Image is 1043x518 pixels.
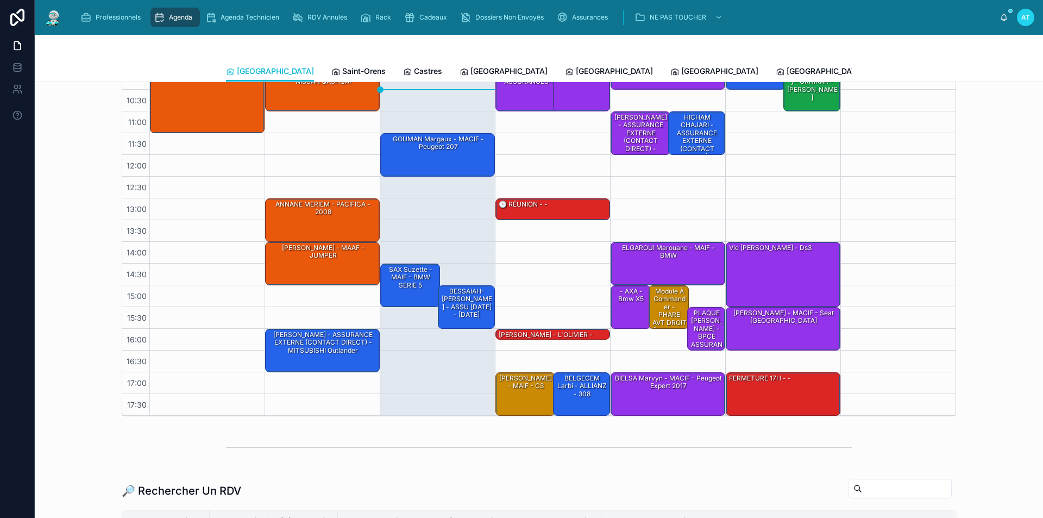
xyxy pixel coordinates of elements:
[496,199,610,220] div: 🕒 RÉUNION - -
[689,308,724,357] div: PLAQUE [PERSON_NAME] - BPCE ASSURANCES - C4
[124,270,149,279] span: 14:30
[124,357,149,366] span: 16:30
[124,248,149,257] span: 14:00
[498,330,594,340] div: [PERSON_NAME] - L'OLIVIER -
[266,68,379,111] div: [PERSON_NAME] - PACIFICA - NISSAN QASHQAI
[728,243,813,253] div: Vie [PERSON_NAME] - Ds3
[124,313,149,322] span: 15:30
[611,112,670,154] div: [PERSON_NAME] - ASSURANCE EXTERNE (CONTACT DIRECT) - PEUGEOT Partner
[381,264,439,307] div: SAX Suzette - MAIF - BMW SERIE 5
[670,61,758,83] a: [GEOGRAPHIC_DATA]
[649,286,688,328] div: Module à commander - PHARE AVT DROIT [PERSON_NAME] - MMA - classe A
[124,400,149,409] span: 17:30
[498,373,554,391] div: [PERSON_NAME] - MAIF - C3
[266,199,379,241] div: ANNANE MERIEM - PACIFICA - 2008
[460,61,548,83] a: [GEOGRAPHIC_DATA]
[124,183,149,192] span: 12:30
[784,68,840,111] div: [PERSON_NAME] - ORNIKAR - [PERSON_NAME]
[403,61,442,83] a: Castres
[726,373,840,415] div: FERMETURE 17H - -
[266,329,379,372] div: [PERSON_NAME] - ASSURANCE EXTERNE (CONTACT DIRECT) - MITSUBISHI Outlander
[307,13,347,22] span: RDV Annulés
[613,373,724,391] div: BIELSA Marvyn - MACIF - Peugeot Expert 2017
[77,8,148,27] a: Professionnels
[613,286,650,304] div: - AXA - bmw x5
[124,291,149,301] span: 15:00
[611,242,725,285] div: ELGAROUI Marouane - MAIF - BMW
[728,308,839,326] div: [PERSON_NAME] - MACIF - seat [GEOGRAPHIC_DATA]
[72,5,1000,29] div: scrollable content
[289,8,355,27] a: RDV Annulés
[401,8,455,27] a: Cadeaux
[786,69,840,103] div: [PERSON_NAME] - ORNIKAR - [PERSON_NAME]
[457,8,551,27] a: Dossiers Non Envoyés
[331,61,386,83] a: Saint-Orens
[496,373,555,415] div: [PERSON_NAME] - MAIF - C3
[124,335,149,344] span: 16:00
[470,66,548,77] span: [GEOGRAPHIC_DATA]
[226,61,314,82] a: [GEOGRAPHIC_DATA]
[554,373,610,415] div: BELGECEM Larbi - ALLIANZ - 308
[267,243,379,261] div: [PERSON_NAME] - MAAF - JUMPER
[382,134,494,152] div: GOUMAN Margaux - MACIF - Peugeot 207
[375,13,391,22] span: Rack
[237,66,314,77] span: [GEOGRAPHIC_DATA]
[498,199,549,209] div: 🕒 RÉUNION - -
[651,286,688,359] div: Module à commander - PHARE AVT DROIT [PERSON_NAME] - MMA - classe A
[125,139,149,148] span: 11:30
[267,199,379,217] div: ANNANE MERIEM - PACIFICA - 2008
[124,204,149,214] span: 13:00
[124,161,149,170] span: 12:00
[728,373,792,383] div: FERMETURE 17H - -
[440,286,494,320] div: BESSAIAH-[PERSON_NAME] - ASSU [DATE] - [DATE]
[726,242,840,307] div: Vie [PERSON_NAME] - Ds3
[342,66,386,77] span: Saint-Orens
[631,8,728,27] a: NE PAS TOUCHER
[650,13,706,22] span: NE PAS TOUCHER
[726,308,840,350] div: [PERSON_NAME] - MACIF - seat [GEOGRAPHIC_DATA]
[221,13,279,22] span: Agenda Technicien
[150,8,200,27] a: Agenda
[554,8,615,27] a: Assurances
[124,378,149,388] span: 17:00
[202,8,287,27] a: Agenda Technicien
[1021,13,1030,22] span: AT
[122,483,241,498] h1: 🔎 Rechercher Un RDV
[669,112,725,154] div: HICHAM CHAJARI - ASSURANCE EXTERNE (CONTACT DIRECT) - Classe A
[150,68,264,133] div: [PERSON_NAME] - MACIF - Q5
[381,134,494,176] div: GOUMAN Margaux - MACIF - Peugeot 207
[124,226,149,235] span: 13:30
[496,68,610,111] div: [PERSON_NAME] - BPCE ASSURANCES - Chevrolet aveo
[670,113,725,170] div: HICHAM CHAJARI - ASSURANCE EXTERNE (CONTACT DIRECT) - Classe A
[475,13,544,22] span: Dossiers Non Envoyés
[776,61,864,83] a: [GEOGRAPHIC_DATA]
[787,66,864,77] span: [GEOGRAPHIC_DATA]
[613,113,669,170] div: [PERSON_NAME] - ASSURANCE EXTERNE (CONTACT DIRECT) - PEUGEOT Partner
[438,286,495,328] div: BESSAIAH-[PERSON_NAME] - ASSU [DATE] - [DATE]
[611,373,725,415] div: BIELSA Marvyn - MACIF - Peugeot Expert 2017
[267,330,379,355] div: [PERSON_NAME] - ASSURANCE EXTERNE (CONTACT DIRECT) - MITSUBISHI Outlander
[419,13,447,22] span: Cadeaux
[96,13,141,22] span: Professionnels
[125,117,149,127] span: 11:00
[382,265,439,290] div: SAX Suzette - MAIF - BMW SERIE 5
[688,308,725,350] div: PLAQUE [PERSON_NAME] - BPCE ASSURANCES - C4
[496,329,610,340] div: [PERSON_NAME] - L'OLIVIER -
[414,66,442,77] span: Castres
[266,242,379,285] div: [PERSON_NAME] - MAAF - JUMPER
[124,74,149,83] span: 10:00
[357,8,399,27] a: Rack
[43,9,63,26] img: App logo
[572,13,608,22] span: Assurances
[565,61,653,83] a: [GEOGRAPHIC_DATA]
[576,66,653,77] span: [GEOGRAPHIC_DATA]
[169,13,192,22] span: Agenda
[681,66,758,77] span: [GEOGRAPHIC_DATA]
[124,96,149,105] span: 10:30
[611,286,650,328] div: - AXA - bmw x5
[555,373,610,399] div: BELGECEM Larbi - ALLIANZ - 308
[613,243,724,261] div: ELGAROUI Marouane - MAIF - BMW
